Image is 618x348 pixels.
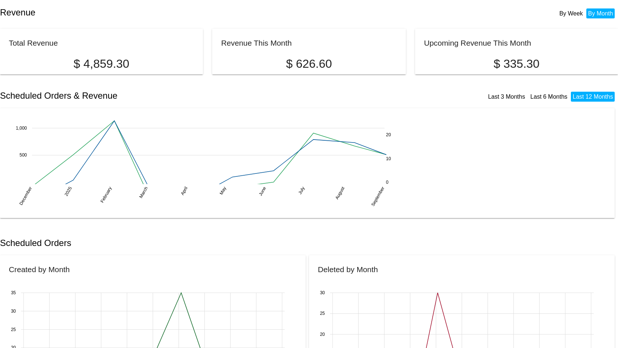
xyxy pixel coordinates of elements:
text: September [370,186,385,207]
h2: Total Revenue [9,39,58,47]
text: 0 [386,179,389,184]
text: 30 [11,309,16,314]
text: 30 [320,290,325,295]
text: 25 [11,327,16,332]
text: March [138,186,149,199]
h2: Upcoming Revenue This Month [424,39,531,47]
text: 25 [320,311,325,316]
text: 500 [20,152,27,158]
text: May [218,186,227,196]
text: 35 [11,290,16,295]
h2: Created by Month [9,265,70,274]
text: 10 [386,156,391,161]
text: 20 [386,132,391,137]
li: By Month [586,8,615,18]
p: $ 4,859.30 [9,57,194,71]
text: August [334,186,346,200]
text: 2025 [63,186,73,197]
p: $ 335.30 [424,57,609,71]
text: June [258,186,267,197]
li: By Week [558,8,585,18]
text: 1,000 [16,125,27,130]
text: February [99,186,113,204]
a: Last 12 Months [573,94,613,100]
h2: Deleted by Month [318,265,378,274]
text: December [18,186,33,206]
h2: Revenue This Month [221,39,292,47]
text: 20 [320,332,325,337]
a: Last 6 Months [530,94,568,100]
p: $ 626.60 [221,57,397,71]
text: July [297,186,306,195]
a: Last 3 Months [488,94,525,100]
text: April [180,186,189,196]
